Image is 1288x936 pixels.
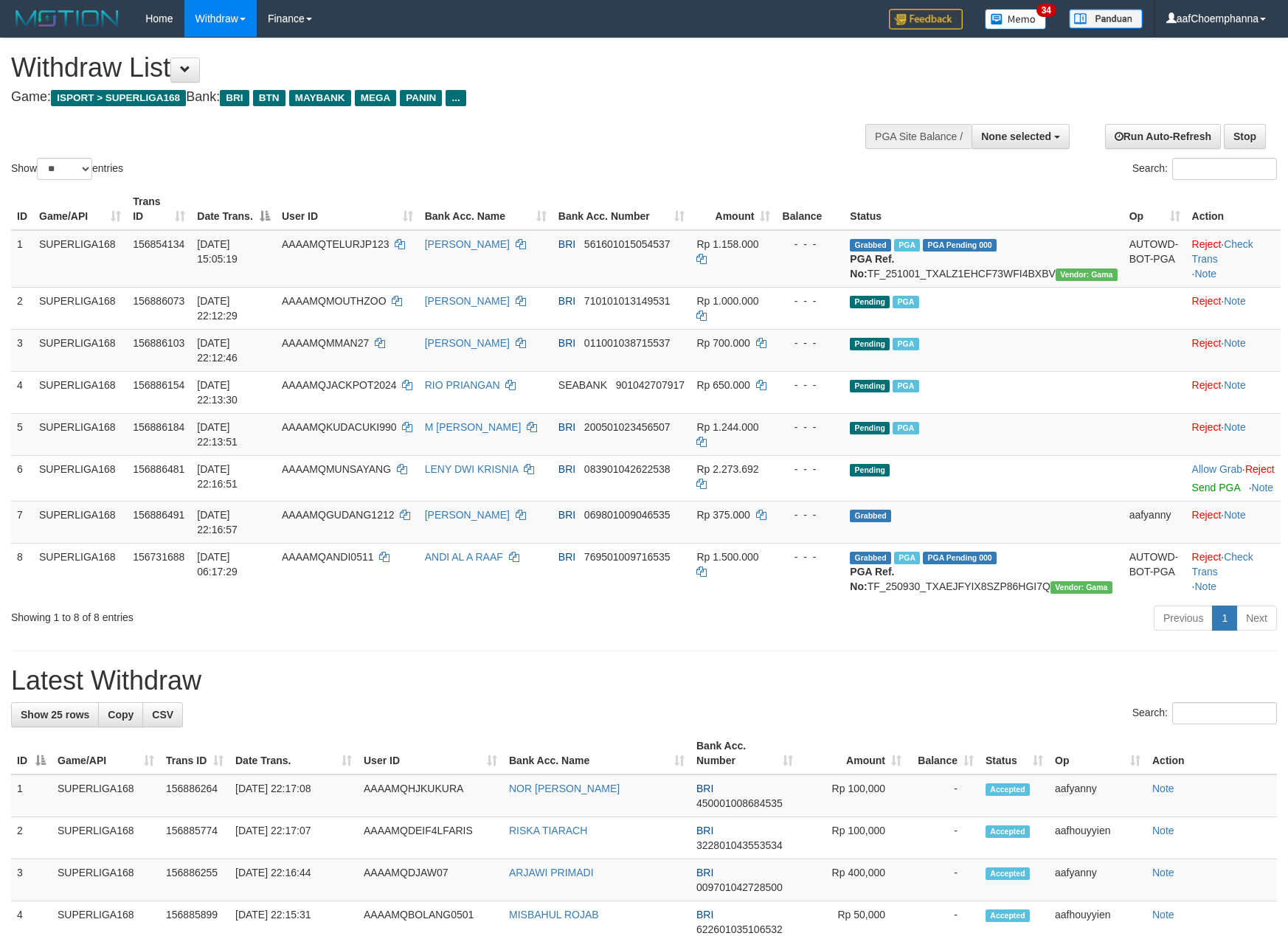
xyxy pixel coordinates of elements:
[11,732,52,774] th: ID: activate to sort column descending
[1152,867,1174,878] a: Note
[446,90,465,106] span: ...
[799,732,907,774] th: Amount: activate to sort column ascending
[616,379,685,391] span: Copy 901042707917 to clipboard
[907,774,980,817] td: -
[1192,551,1253,578] a: Check Trans
[160,859,229,901] td: 156886255
[782,336,838,350] div: - - -
[696,463,758,475] span: Rp 2.273.692
[690,732,799,774] th: Bank Acc. Number: activate to sort column ascending
[400,90,442,106] span: PANIN
[197,421,238,448] span: [DATE] 22:13:51
[425,337,510,349] a: [PERSON_NAME]
[1186,455,1281,501] td: ·
[108,709,134,721] span: Copy
[844,230,1123,288] td: TF_251001_TXALZ1EHCF73WFI4BXBV
[1192,463,1245,475] span: ·
[133,551,184,563] span: 156731688
[358,732,503,774] th: User ID: activate to sort column ascending
[1186,329,1281,371] td: ·
[11,158,123,180] label: Show entries
[1192,337,1222,349] a: Reject
[696,783,713,794] span: BRI
[355,90,397,106] span: MEGA
[850,464,890,476] span: Pending
[558,238,575,250] span: BRI
[799,859,907,901] td: Rp 400,000
[1056,268,1118,281] span: Vendor URL: https://trx31.1velocity.biz
[696,839,783,851] span: Copy 322801043553534 to clipboard
[509,783,620,794] a: NOR [PERSON_NAME]
[282,421,397,433] span: AAAAMQKUDACUKI990
[33,371,127,413] td: SUPERLIGA168
[11,817,52,859] td: 2
[844,188,1123,230] th: Status
[425,238,510,250] a: [PERSON_NAME]
[1186,188,1281,230] th: Action
[133,295,184,307] span: 156886073
[850,380,890,392] span: Pending
[893,338,918,350] span: Marked by aafromsomean
[11,501,33,543] td: 7
[782,462,838,476] div: - - -
[503,732,690,774] th: Bank Acc. Name: activate to sort column ascending
[276,188,419,230] th: User ID: activate to sort column ascending
[907,732,980,774] th: Balance: activate to sort column ascending
[1049,859,1146,901] td: aafyanny
[11,455,33,501] td: 6
[425,551,503,563] a: ANDI AL A RAAF
[584,509,671,521] span: Copy 069801009046535 to clipboard
[584,551,671,563] span: Copy 769501009716535 to clipboard
[1049,817,1146,859] td: aafhouyyien
[133,337,184,349] span: 156886103
[425,421,522,433] a: M [PERSON_NAME]
[850,338,890,350] span: Pending
[1192,551,1222,563] a: Reject
[696,923,783,935] span: Copy 622601035106532 to clipboard
[229,817,358,859] td: [DATE] 22:17:07
[37,158,92,180] select: Showentries
[1252,482,1274,493] a: Note
[425,295,510,307] a: [PERSON_NAME]
[52,774,160,817] td: SUPERLIGA168
[1224,124,1266,149] a: Stop
[1132,158,1277,180] label: Search:
[850,552,891,564] span: Grabbed
[282,463,391,475] span: AAAAMQMUNSAYANG
[1224,421,1246,433] a: Note
[782,420,838,434] div: - - -
[358,817,503,859] td: AAAAMQDEIF4LFARIS
[229,859,358,901] td: [DATE] 22:16:44
[282,379,397,391] span: AAAAMQJACKPOT2024
[33,188,127,230] th: Game/API: activate to sort column ascending
[197,238,238,265] span: [DATE] 15:05:19
[133,509,184,521] span: 156886491
[282,551,374,563] span: AAAAMQANDI0511
[782,550,838,564] div: - - -
[160,774,229,817] td: 156886264
[696,421,758,433] span: Rp 1.244.000
[1192,379,1222,391] a: Reject
[197,509,238,535] span: [DATE] 22:16:57
[558,551,575,563] span: BRI
[1245,463,1275,475] a: Reject
[1192,463,1242,475] a: Allow Grab
[425,463,519,475] a: LENY DWI KRISNIA
[425,379,500,391] a: RIO PRIANGAN
[696,881,783,893] span: Copy 009701042728500 to clipboard
[133,463,184,475] span: 156886481
[98,702,143,727] a: Copy
[1123,188,1186,230] th: Op: activate to sort column ascending
[782,507,838,522] div: - - -
[197,337,238,364] span: [DATE] 22:12:46
[191,188,276,230] th: Date Trans.: activate to sort column descending
[1192,509,1222,521] a: Reject
[584,463,671,475] span: Copy 083901042622538 to clipboard
[1186,501,1281,543] td: ·
[1186,230,1281,288] td: · ·
[799,774,907,817] td: Rp 100,000
[11,90,844,105] h4: Game: Bank:
[11,774,52,817] td: 1
[893,380,918,392] span: Marked by aafromsomean
[696,509,749,521] span: Rp 375.000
